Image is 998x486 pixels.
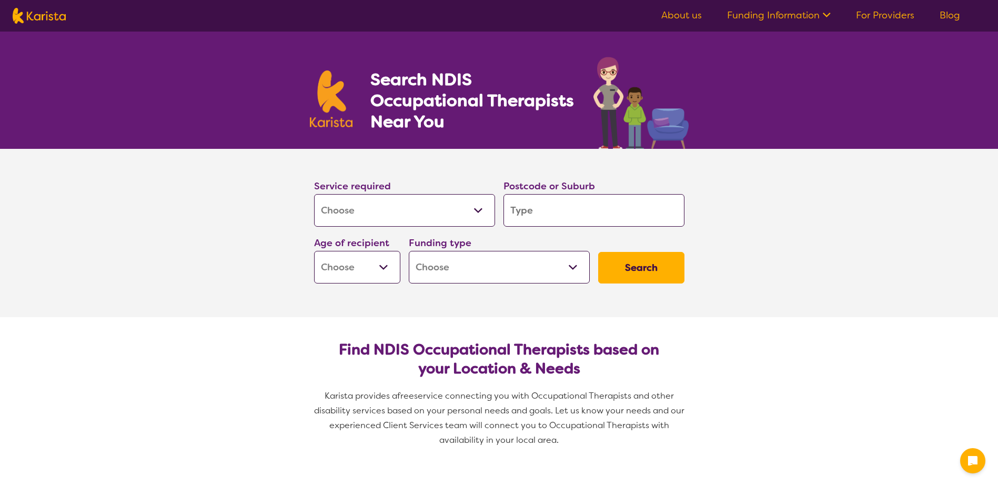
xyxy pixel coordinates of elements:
[13,8,66,24] img: Karista logo
[503,194,684,227] input: Type
[310,70,353,127] img: Karista logo
[503,180,595,193] label: Postcode or Suburb
[397,390,414,401] span: free
[593,57,689,149] img: occupational-therapy
[314,180,391,193] label: Service required
[314,390,687,445] span: service connecting you with Occupational Therapists and other disability services based on your p...
[370,69,575,132] h1: Search NDIS Occupational Therapists Near You
[322,340,676,378] h2: Find NDIS Occupational Therapists based on your Location & Needs
[409,237,471,249] label: Funding type
[314,237,389,249] label: Age of recipient
[856,9,914,22] a: For Providers
[661,9,702,22] a: About us
[940,9,960,22] a: Blog
[598,252,684,283] button: Search
[325,390,397,401] span: Karista provides a
[727,9,831,22] a: Funding Information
